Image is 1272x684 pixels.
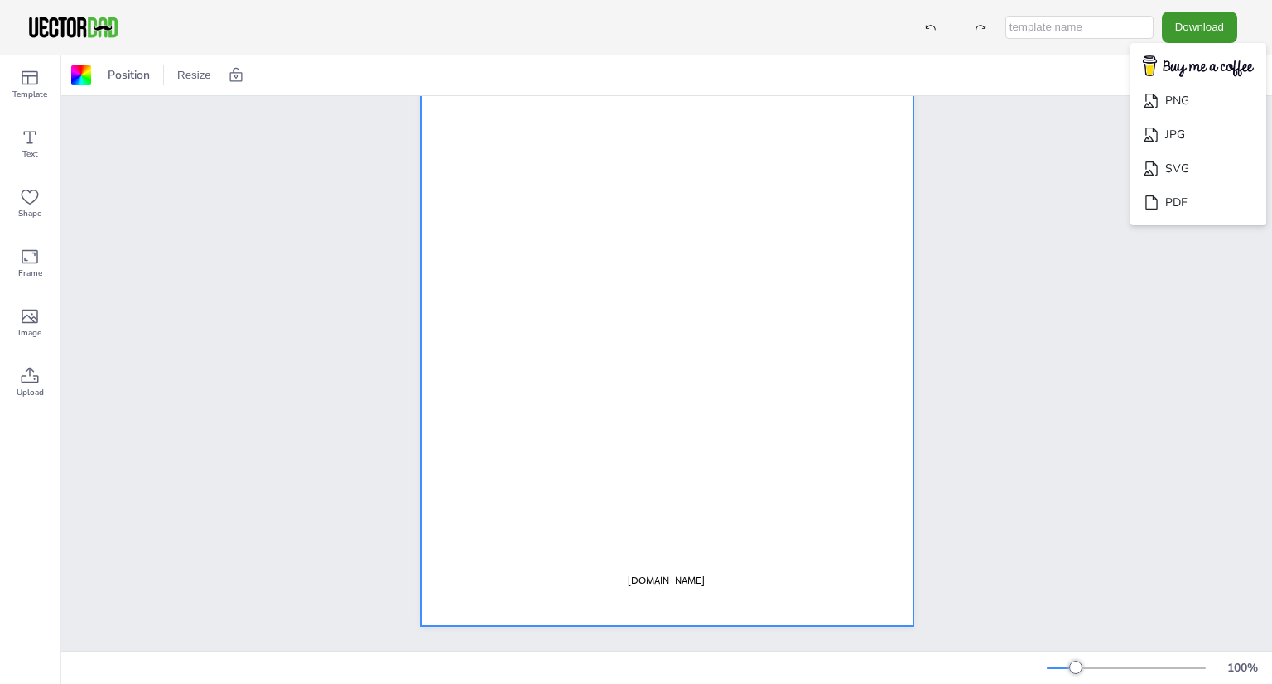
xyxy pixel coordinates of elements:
span: Position [104,67,153,83]
li: PNG [1130,84,1266,118]
img: buymecoffee.png [1132,51,1265,83]
li: PDF [1130,185,1266,219]
span: Upload [17,386,44,399]
span: Image [18,326,41,340]
div: 100 % [1222,660,1262,676]
li: SVG [1130,152,1266,185]
span: Template [12,88,47,101]
span: Shape [18,207,41,220]
span: [DOMAIN_NAME] [628,574,705,587]
span: Frame [18,267,42,280]
button: Resize [171,62,218,89]
input: template name [1005,16,1154,39]
li: JPG [1130,118,1266,152]
span: Text [22,147,38,161]
ul: Download [1130,43,1266,226]
img: VectorDad-1.png [26,15,120,40]
button: Download [1162,12,1237,42]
